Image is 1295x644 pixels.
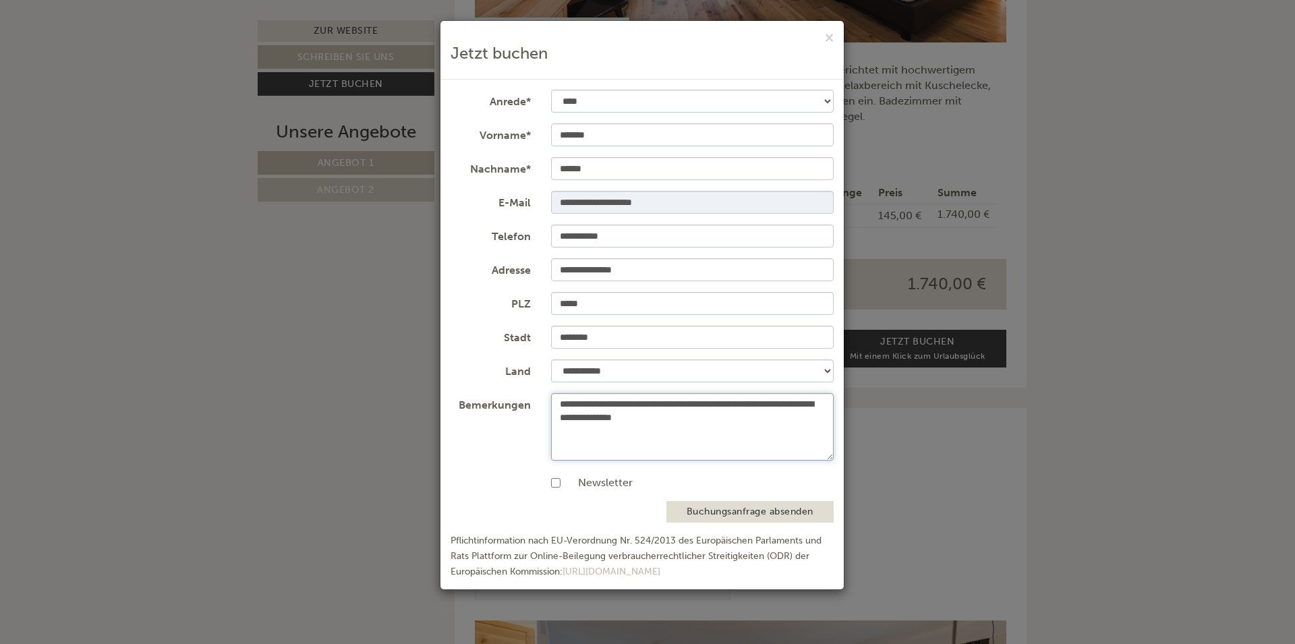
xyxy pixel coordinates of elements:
[232,10,300,33] div: Dienstag
[451,535,822,577] small: Pflichtinformation nach EU-Verordnung Nr. 524/2013 des Europäischen Parlaments und Rats Plattform...
[565,475,633,491] label: Newsletter
[451,45,834,62] h3: Jetzt buchen
[440,393,542,413] label: Bemerkungen
[440,359,542,380] label: Land
[440,123,542,144] label: Vorname*
[20,39,226,50] div: Hotel [GEOGRAPHIC_DATA]
[825,30,834,44] button: ×
[440,157,542,177] label: Nachname*
[440,258,542,279] label: Adresse
[20,65,226,75] small: 10:09
[666,501,834,523] button: Buchungsanfrage absenden
[440,90,542,110] label: Anrede*
[450,355,531,379] button: Senden
[563,566,660,577] a: [URL][DOMAIN_NAME]
[440,292,542,312] label: PLZ
[440,225,542,245] label: Telefon
[440,191,542,211] label: E-Mail
[440,326,542,346] label: Stadt
[10,36,233,78] div: Guten Tag, wie können wir Ihnen helfen?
